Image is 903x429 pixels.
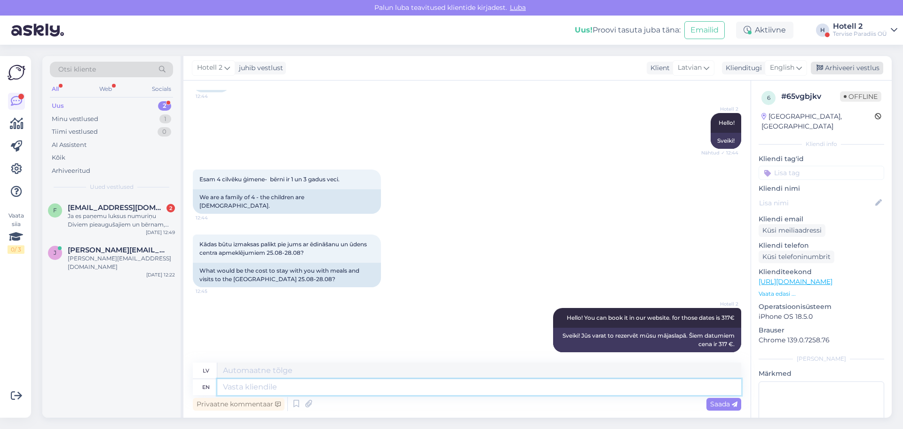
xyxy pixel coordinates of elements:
[54,249,56,256] span: j
[235,63,283,73] div: juhib vestlust
[52,140,87,150] div: AI Assistent
[770,63,794,73] span: English
[8,245,24,254] div: 0 / 3
[759,302,884,312] p: Operatsioonisüsteem
[833,30,887,38] div: Tervise Paradiis OÜ
[68,246,166,254] span: jana.vainovska@gmail.com
[146,229,175,236] div: [DATE] 12:49
[759,369,884,379] p: Märkmed
[193,263,381,287] div: What would be the cost to stay with you with meals and visits to the [GEOGRAPHIC_DATA] 25.08-28.08?
[759,251,834,263] div: Küsi telefoninumbrit
[8,64,25,81] img: Askly Logo
[759,290,884,298] p: Vaata edasi ...
[840,91,881,102] span: Offline
[833,23,887,30] div: Hotell 2
[759,312,884,322] p: iPhone OS 18.5.0
[196,288,231,295] span: 12:45
[68,212,175,229] div: Ja es paņemu luksus numuriņu Diviem pieaugušajiem un bērnam,[PERSON_NAME] cenā ir akvaparks?
[759,355,884,363] div: [PERSON_NAME]
[736,22,793,39] div: Aktiivne
[553,328,741,352] div: Sveiki! Jūs varat to rezervēt mūsu mājaslapā. Šiem datumiem cena ir 317 €.
[759,184,884,194] p: Kliendi nimi
[761,112,875,131] div: [GEOGRAPHIC_DATA], [GEOGRAPHIC_DATA]
[150,83,173,95] div: Socials
[767,94,770,101] span: 6
[199,176,340,183] span: Esam 4 cilvēku ģimene- bērni ir 1 un 3 gadus veci.
[507,3,529,12] span: Luba
[759,166,884,180] input: Lisa tag
[193,189,381,214] div: We are a family of 4 - the children are [DEMOGRAPHIC_DATA].
[97,83,114,95] div: Web
[759,325,884,335] p: Brauser
[759,267,884,277] p: Klienditeekond
[816,24,829,37] div: H
[833,23,897,38] a: Hotell 2Tervise Paradiis OÜ
[759,140,884,148] div: Kliendi info
[146,271,175,278] div: [DATE] 12:22
[193,398,285,411] div: Privaatne kommentaar
[647,63,670,73] div: Klient
[759,214,884,224] p: Kliendi email
[684,21,725,39] button: Emailid
[759,198,873,208] input: Lisa nimi
[90,183,134,191] span: Uued vestlused
[722,63,762,73] div: Klienditugi
[759,224,825,237] div: Küsi meiliaadressi
[759,335,884,345] p: Chrome 139.0.7258.76
[68,254,175,271] div: [PERSON_NAME][EMAIL_ADDRESS][DOMAIN_NAME]
[196,93,231,100] span: 12:44
[158,127,171,137] div: 0
[8,211,24,254] div: Vaata siia
[781,91,840,102] div: # 65vgbjkv
[575,24,681,36] div: Proovi tasuta juba täna:
[701,149,738,156] span: Nähtud ✓ 12:44
[52,166,90,176] div: Arhiveeritud
[719,119,735,126] span: Hello!
[68,203,166,212] span: fotlifeab@gmail.com
[203,363,209,379] div: lv
[567,314,735,321] span: Hello! You can book it in our website. for those dates is 317€
[52,153,65,162] div: Kõik
[50,83,61,95] div: All
[53,207,57,214] span: f
[197,63,222,73] span: Hotell 2
[199,241,368,256] span: Kādas būtu izmaksas palikt pie jums ar ēdināšanu un ūdens centra apmeklējumiem 25.08-28.08?
[159,114,171,124] div: 1
[196,214,231,221] span: 12:44
[678,63,702,73] span: Latvian
[759,241,884,251] p: Kliendi telefon
[703,105,738,113] span: Hotell 2
[158,101,171,111] div: 2
[711,133,741,149] div: Sveiki!
[166,204,175,212] div: 2
[759,277,832,286] a: [URL][DOMAIN_NAME]
[703,353,738,360] span: 12:53
[710,400,737,408] span: Saada
[52,101,64,111] div: Uus
[575,25,593,34] b: Uus!
[811,62,883,74] div: Arhiveeri vestlus
[202,379,210,395] div: en
[58,65,96,74] span: Otsi kliente
[759,154,884,164] p: Kliendi tag'id
[703,300,738,308] span: Hotell 2
[52,114,98,124] div: Minu vestlused
[52,127,98,137] div: Tiimi vestlused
